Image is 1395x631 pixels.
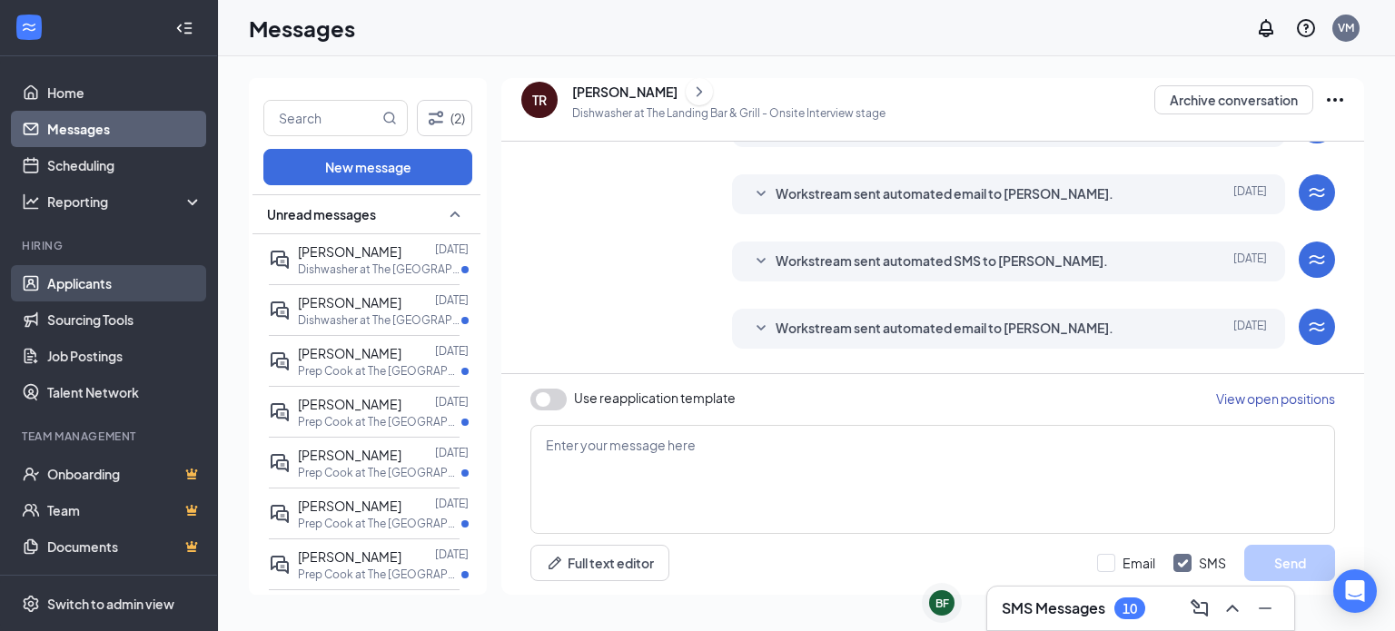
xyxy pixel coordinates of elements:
[574,389,736,407] span: Use reapplication template
[1333,569,1377,613] div: Open Intercom Messenger
[776,183,1113,205] span: Workstream sent automated email to [PERSON_NAME].
[298,312,461,328] p: Dishwasher at The [GEOGRAPHIC_DATA]
[425,107,447,129] svg: Filter
[47,147,203,183] a: Scheduling
[298,516,461,531] p: Prep Cook at The [GEOGRAPHIC_DATA]
[269,503,291,525] svg: ActiveDoubleChat
[269,452,291,474] svg: ActiveDoubleChat
[20,18,38,36] svg: WorkstreamLogo
[1154,85,1313,114] button: Archive conversation
[298,465,461,480] p: Prep Cook at The [GEOGRAPHIC_DATA]
[435,343,469,359] p: [DATE]
[47,301,203,338] a: Sourcing Tools
[690,81,708,103] svg: ChevronRight
[269,300,291,321] svg: ActiveDoubleChat
[686,78,713,105] button: ChevronRight
[1123,601,1137,616] div: 10
[22,595,40,613] svg: Settings
[47,528,203,565] a: DocumentsCrown
[267,205,376,223] span: Unread messages
[1306,249,1328,271] svg: WorkstreamLogo
[1189,597,1211,619] svg: ComposeMessage
[264,101,379,135] input: Search
[298,363,461,379] p: Prep Cook at The [GEOGRAPHIC_DATA]
[47,492,203,528] a: TeamCrown
[1338,20,1354,35] div: VM
[263,149,472,185] button: New message
[47,74,203,111] a: Home
[298,396,401,412] span: [PERSON_NAME]
[1255,17,1277,39] svg: Notifications
[417,100,472,136] button: Filter (2)
[776,318,1113,340] span: Workstream sent automated email to [PERSON_NAME].
[269,350,291,372] svg: ActiveDoubleChat
[47,192,203,211] div: Reporting
[572,105,885,121] p: Dishwasher at The Landing Bar & Grill - Onsite Interview stage
[298,414,461,429] p: Prep Cook at The [GEOGRAPHIC_DATA]
[1233,318,1267,340] span: [DATE]
[1306,182,1328,203] svg: WorkstreamLogo
[22,238,199,253] div: Hiring
[22,192,40,211] svg: Analysis
[47,338,203,374] a: Job Postings
[435,292,469,308] p: [DATE]
[298,548,401,565] span: [PERSON_NAME]
[22,429,199,444] div: Team Management
[1185,594,1214,623] button: ComposeMessage
[750,318,772,340] svg: SmallChevronDown
[298,567,461,582] p: Prep Cook at The [GEOGRAPHIC_DATA]
[1233,183,1267,205] span: [DATE]
[1251,594,1280,623] button: Minimize
[935,596,949,611] div: BF
[1222,597,1243,619] svg: ChevronUp
[47,111,203,147] a: Messages
[1216,390,1335,407] span: View open positions
[175,19,193,37] svg: Collapse
[1254,597,1276,619] svg: Minimize
[47,374,203,410] a: Talent Network
[435,242,469,257] p: [DATE]
[776,251,1108,272] span: Workstream sent automated SMS to [PERSON_NAME].
[435,547,469,562] p: [DATE]
[298,243,401,260] span: [PERSON_NAME]
[1306,316,1328,338] svg: WorkstreamLogo
[532,91,547,109] div: TR
[750,183,772,205] svg: SmallChevronDown
[298,261,461,277] p: Dishwasher at The [GEOGRAPHIC_DATA]
[47,456,203,492] a: OnboardingCrown
[1233,251,1267,272] span: [DATE]
[750,251,772,272] svg: SmallChevronDown
[1002,598,1105,618] h3: SMS Messages
[435,445,469,460] p: [DATE]
[269,249,291,271] svg: ActiveDoubleChat
[47,265,203,301] a: Applicants
[298,294,401,311] span: [PERSON_NAME]
[546,554,564,572] svg: Pen
[1218,594,1247,623] button: ChevronUp
[249,13,355,44] h1: Messages
[298,498,401,514] span: [PERSON_NAME]
[530,545,669,581] button: Full text editorPen
[382,111,397,125] svg: MagnifyingGlass
[47,595,174,613] div: Switch to admin view
[1244,545,1335,581] button: Send
[435,394,469,409] p: [DATE]
[269,401,291,423] svg: ActiveDoubleChat
[572,83,678,101] div: [PERSON_NAME]
[444,203,466,225] svg: SmallChevronUp
[1295,17,1317,39] svg: QuestionInfo
[298,447,401,463] span: [PERSON_NAME]
[1324,89,1346,111] svg: Ellipses
[269,554,291,576] svg: ActiveDoubleChat
[435,496,469,511] p: [DATE]
[47,565,203,601] a: SurveysCrown
[298,345,401,361] span: [PERSON_NAME]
